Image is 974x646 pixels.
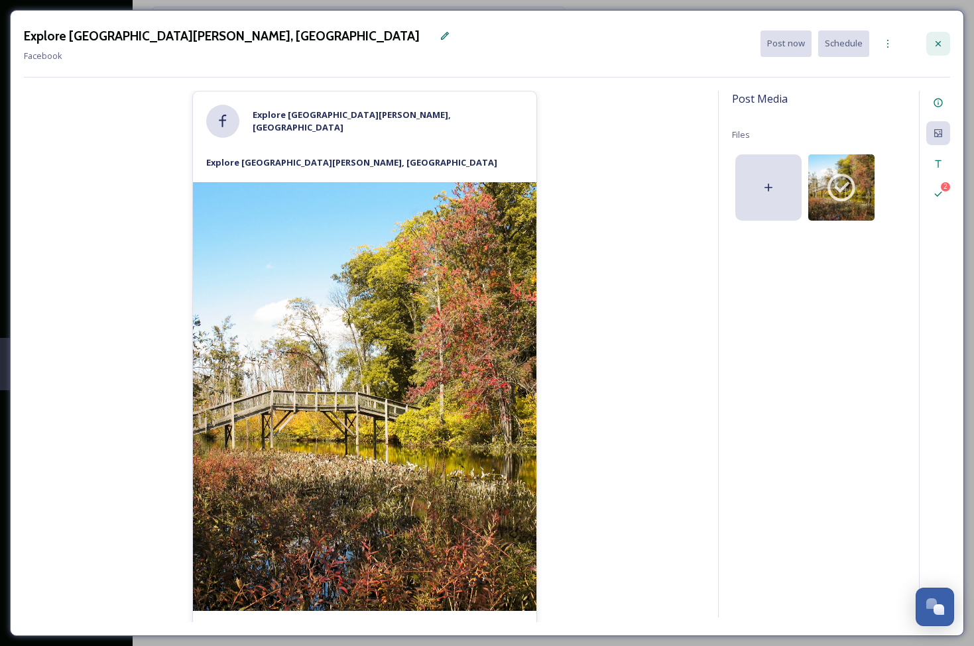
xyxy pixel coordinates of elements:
[732,129,750,140] span: Files
[808,154,875,221] img: fall%20hikes%20oct.jpg
[206,156,497,168] strong: Explore [GEOGRAPHIC_DATA][PERSON_NAME], [GEOGRAPHIC_DATA]
[916,588,954,626] button: Open Chat
[941,182,950,191] div: 2
[732,91,788,107] span: Post Media
[24,50,62,62] span: Facebook
[193,182,536,612] img: fall%20hikes%20oct.jpg
[818,30,869,56] button: Schedule
[24,27,420,46] h3: Explore [GEOGRAPHIC_DATA][PERSON_NAME], [GEOGRAPHIC_DATA]
[761,30,812,56] button: Post now
[253,109,451,133] strong: Explore [GEOGRAPHIC_DATA][PERSON_NAME], [GEOGRAPHIC_DATA]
